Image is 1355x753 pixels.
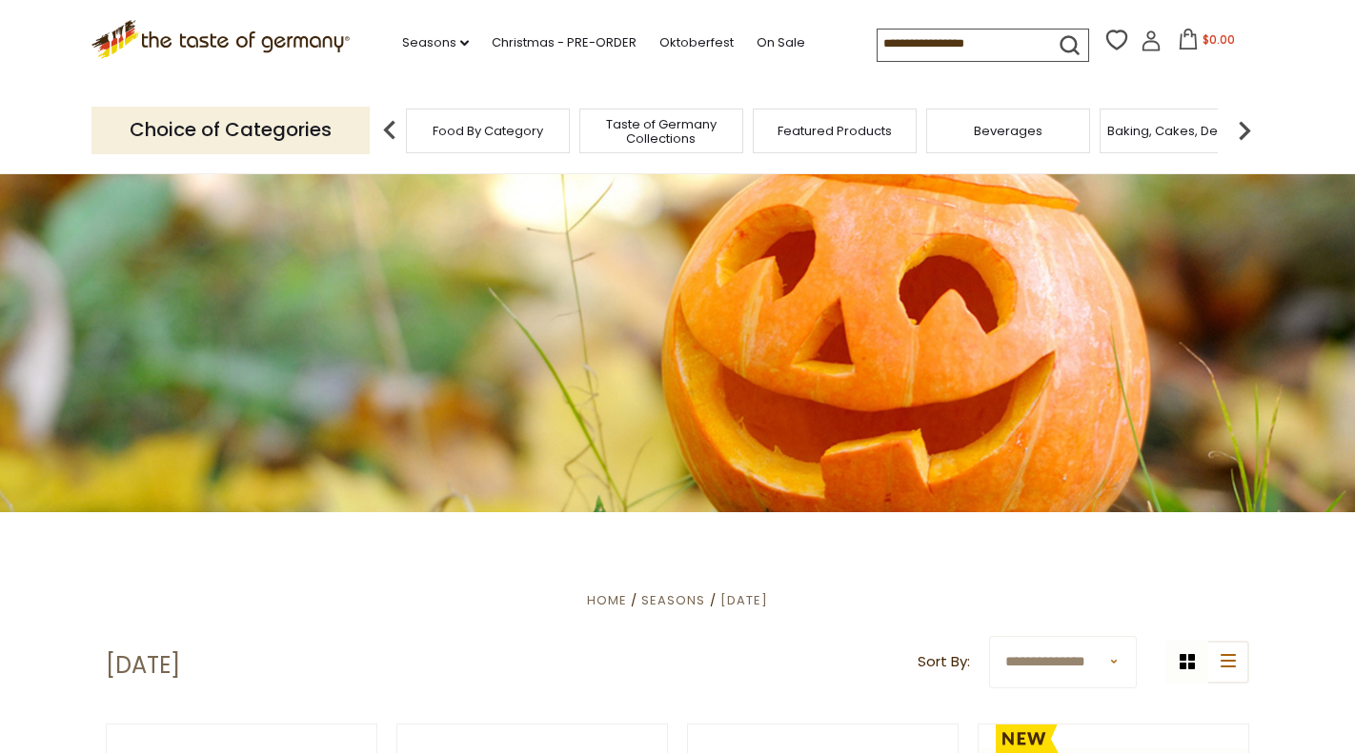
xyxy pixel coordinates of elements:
a: Featured Products [778,124,892,138]
button: $0.00 [1165,29,1246,57]
span: $0.00 [1203,31,1235,48]
label: Sort By: [918,650,970,674]
a: Oktoberfest [659,32,734,53]
a: Seasons [641,591,705,609]
a: Taste of Germany Collections [585,117,738,146]
h1: [DATE] [106,651,180,680]
a: Christmas - PRE-ORDER [492,32,637,53]
a: Food By Category [433,124,543,138]
p: Choice of Categories [91,107,370,153]
a: Baking, Cakes, Desserts [1107,124,1255,138]
a: On Sale [757,32,805,53]
a: Seasons [402,32,469,53]
a: Beverages [974,124,1042,138]
a: Home [587,591,627,609]
img: previous arrow [371,111,409,149]
a: [DATE] [720,591,768,609]
img: next arrow [1225,111,1264,149]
